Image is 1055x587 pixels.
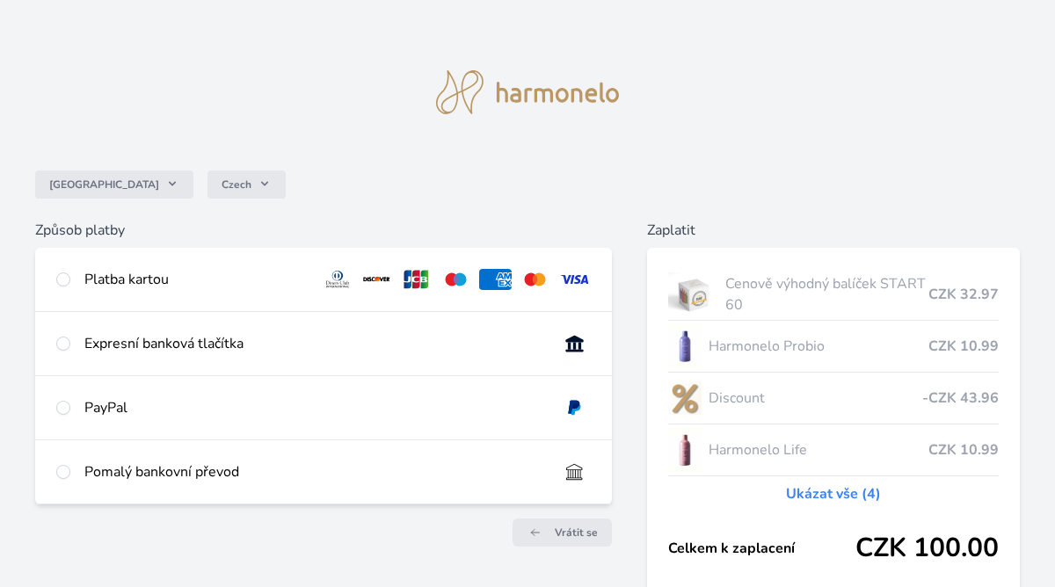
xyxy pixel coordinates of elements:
[558,333,591,354] img: onlineBanking_CZ.svg
[84,333,544,354] div: Expresní banková tlačítka
[668,538,855,559] span: Celkem k zaplacení
[928,336,999,357] span: CZK 10.99
[709,388,922,409] span: Discount
[440,269,472,290] img: maestro.svg
[786,483,881,504] a: Ukázat vše (4)
[558,397,591,418] img: paypal.svg
[709,439,928,460] span: Harmonelo Life
[479,269,512,290] img: amex.svg
[709,336,928,357] span: Harmonelo Probio
[35,170,193,199] button: [GEOGRAPHIC_DATA]
[725,273,928,315] span: Cenově výhodný balíček START 60
[928,439,999,460] span: CZK 10.99
[558,461,591,482] img: bankTransfer_IBAN.svg
[555,525,598,540] span: Vrátit se
[855,533,999,564] span: CZK 100.00
[84,397,544,418] div: PayPal
[928,284,999,305] span: CZK 32.97
[668,428,702,472] img: CLEAN_LIFE_se_stinem_x-lo.jpg
[84,269,308,290] div: Platba kartou
[558,269,591,290] img: visa.svg
[647,220,1020,241] h6: Zaplatit
[668,324,702,368] img: CLEAN_PROBIO_se_stinem_x-lo.jpg
[400,269,433,290] img: jcb.svg
[84,461,544,482] div: Pomalý bankovní převod
[668,376,702,420] img: discount-lo.png
[668,272,718,316] img: start.jpg
[49,178,159,192] span: [GEOGRAPHIC_DATA]
[436,70,619,114] img: logo.svg
[322,269,354,290] img: diners.svg
[207,170,286,199] button: Czech
[922,388,999,409] span: -CZK 43.96
[35,220,612,241] h6: Způsob platby
[513,518,612,547] a: Vrátit se
[519,269,551,290] img: mc.svg
[222,178,251,192] span: Czech
[360,269,393,290] img: discover.svg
